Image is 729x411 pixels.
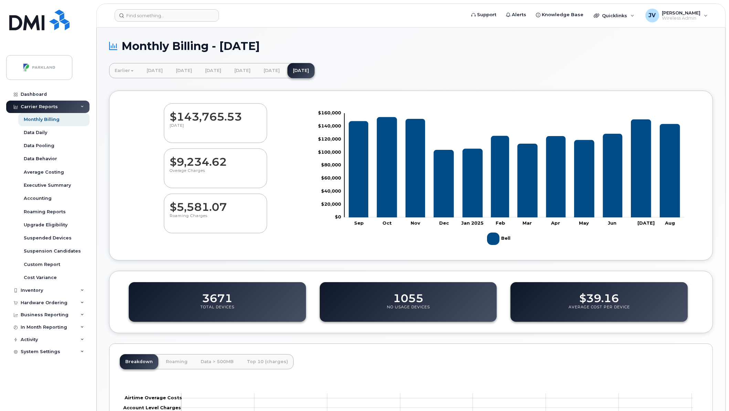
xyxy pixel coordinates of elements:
a: Roaming [160,354,193,369]
tspan: $140,000 [318,123,341,129]
tspan: Apr [551,220,560,226]
tspan: [DATE] [637,220,655,226]
g: Legend [487,230,512,248]
dd: $143,765.53 [170,104,261,123]
dd: $5,581.07 [170,194,261,213]
a: [DATE] [200,63,227,78]
a: [DATE] [229,63,256,78]
dd: 3671 [202,285,232,305]
a: [DATE] [258,63,285,78]
tspan: Dec [439,220,449,226]
tspan: Jun [608,220,617,226]
tspan: Aug [665,220,675,226]
tspan: Airtime Overage Costs [124,395,182,401]
g: Chart [318,110,684,248]
p: Average Cost Per Device [569,305,630,317]
tspan: $160,000 [318,110,341,115]
a: Earlier [109,63,139,78]
tspan: Oct [382,220,392,226]
a: [DATE] [141,63,168,78]
g: Bell [487,230,512,248]
g: Bell [349,117,680,217]
h1: Monthly Billing - [DATE] [109,40,713,52]
a: Breakdown [120,354,158,369]
tspan: Nov [411,220,420,226]
tspan: Feb [496,220,505,226]
tspan: May [579,220,589,226]
dd: 1055 [393,285,423,305]
a: [DATE] [287,63,315,78]
dd: $39.16 [579,285,619,305]
a: Top 10 (charges) [241,354,294,369]
a: Data > 500MB [195,354,239,369]
tspan: $60,000 [321,175,341,181]
p: Roaming Charges [170,213,261,226]
dd: $9,234.62 [170,149,261,168]
tspan: $40,000 [321,188,341,194]
tspan: $80,000 [321,162,341,167]
p: Overage Charges [170,168,261,181]
tspan: $100,000 [318,149,341,154]
p: No Usage Devices [387,305,430,317]
tspan: Sep [354,220,364,226]
tspan: Account Level Charges [123,405,181,410]
p: [DATE] [170,123,261,135]
tspan: Jan 2025 [461,220,484,226]
tspan: $120,000 [318,136,341,142]
tspan: $20,000 [321,201,341,206]
tspan: $0 [335,214,341,219]
tspan: Mar [523,220,532,226]
a: [DATE] [170,63,198,78]
p: Total Devices [200,305,234,317]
